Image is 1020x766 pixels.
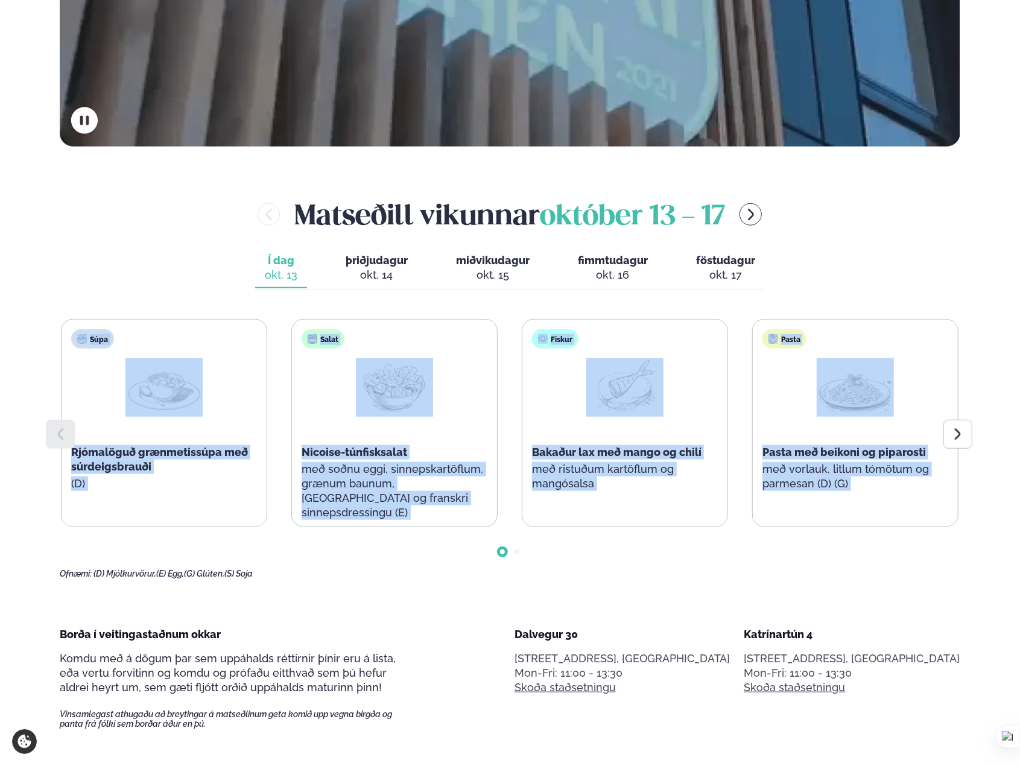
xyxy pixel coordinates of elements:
div: Mon-Fri: 11:00 - 13:30 [515,666,730,680]
div: Fiskur [532,329,578,349]
span: fimmtudagur [578,254,648,267]
button: menu-btn-left [258,203,280,226]
div: okt. 14 [346,268,408,282]
a: Skoða staðsetningu [744,680,846,695]
span: (G) Glúten, [184,569,224,578]
span: október 13 - 17 [540,204,725,230]
div: Dalvegur 30 [515,627,730,642]
p: með soðnu eggi, sinnepskartöflum, grænum baunum, [GEOGRAPHIC_DATA] og franskri sinnepsdressingu (E) [302,462,487,520]
span: Go to slide 1 [500,549,505,554]
span: Nicoise-túnfisksalat [302,446,407,458]
span: þriðjudagur [346,254,408,267]
img: salad.svg [308,334,317,344]
p: með vorlauk, litlum tómötum og parmesan (D) (G) [762,462,948,491]
img: fish.svg [538,334,548,344]
span: (S) Soja [224,569,253,578]
span: Pasta með beikoni og piparosti [762,446,926,458]
div: Súpa [71,329,114,349]
button: Í dag okt. 13 [255,248,307,288]
span: (D) Mjólkurvörur, [93,569,156,578]
img: Salad.png [356,358,433,414]
div: Pasta [762,329,806,349]
img: soup.svg [77,334,87,344]
a: Skoða staðsetningu [515,680,616,695]
span: Borða í veitingastaðnum okkar [60,628,221,641]
span: föstudagur [696,254,755,267]
p: [STREET_ADDRESS], [GEOGRAPHIC_DATA] [744,651,960,666]
img: Fish.png [586,358,664,414]
div: okt. 16 [578,268,648,282]
span: Ofnæmi: [60,569,92,578]
div: okt. 17 [696,268,755,282]
span: miðvikudagur [456,254,530,267]
button: fimmtudagur okt. 16 [568,248,657,288]
div: Salat [302,329,344,349]
span: Komdu með á dögum þar sem uppáhalds réttirnir þínir eru á lista, eða vertu forvitinn og komdu og ... [60,652,396,694]
span: Bakaður lax með mango og chilí [532,446,702,458]
img: Soup.png [125,358,203,414]
h2: Matseðill vikunnar [294,195,725,234]
div: Katrínartún 4 [744,627,960,642]
p: [STREET_ADDRESS], [GEOGRAPHIC_DATA] [515,651,730,666]
span: (E) Egg, [156,569,184,578]
span: Go to slide 2 [515,549,519,554]
a: Cookie settings [12,729,37,754]
div: okt. 13 [265,268,297,282]
p: með ristuðum kartöflum og mangósalsa [532,462,718,491]
span: Vinsamlegast athugaðu að breytingar á matseðlinum geta komið upp vegna birgða og panta frá fólki ... [60,709,413,729]
button: menu-btn-right [740,203,762,226]
span: Rjómalöguð grænmetissúpa með súrdeigsbrauði [71,446,248,473]
button: þriðjudagur okt. 14 [336,248,417,288]
div: okt. 15 [456,268,530,282]
img: pasta.svg [768,334,778,344]
button: miðvikudagur okt. 15 [446,248,539,288]
button: föstudagur okt. 17 [686,248,765,288]
div: Mon-Fri: 11:00 - 13:30 [744,666,960,680]
span: Í dag [265,253,297,268]
p: (D) [71,476,257,491]
img: Spagetti.png [817,358,894,414]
